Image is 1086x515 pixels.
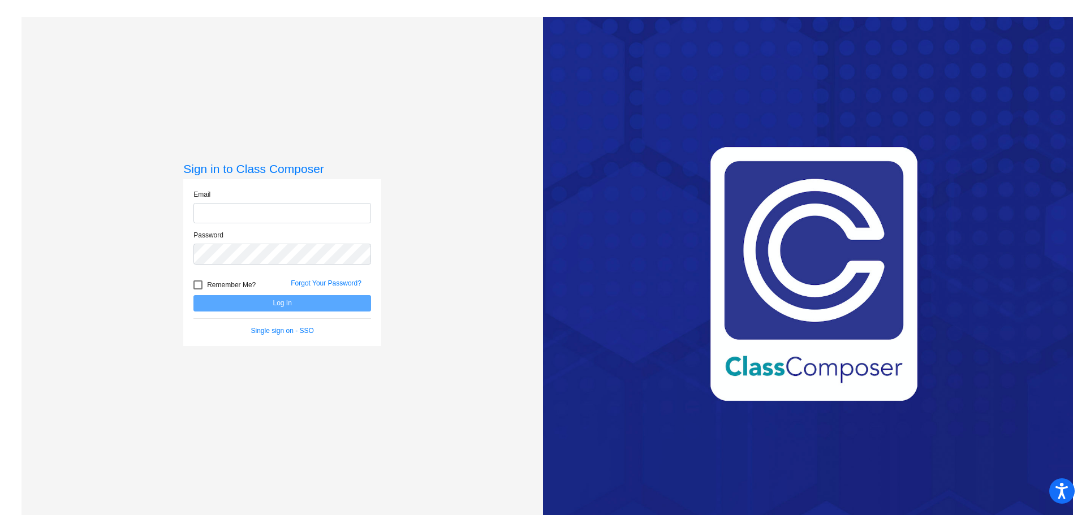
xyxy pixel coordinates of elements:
button: Log In [193,295,371,311]
label: Email [193,189,210,200]
a: Single sign on - SSO [251,327,314,335]
span: Remember Me? [207,278,256,292]
label: Password [193,230,223,240]
h3: Sign in to Class Composer [183,162,381,176]
a: Forgot Your Password? [291,279,361,287]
